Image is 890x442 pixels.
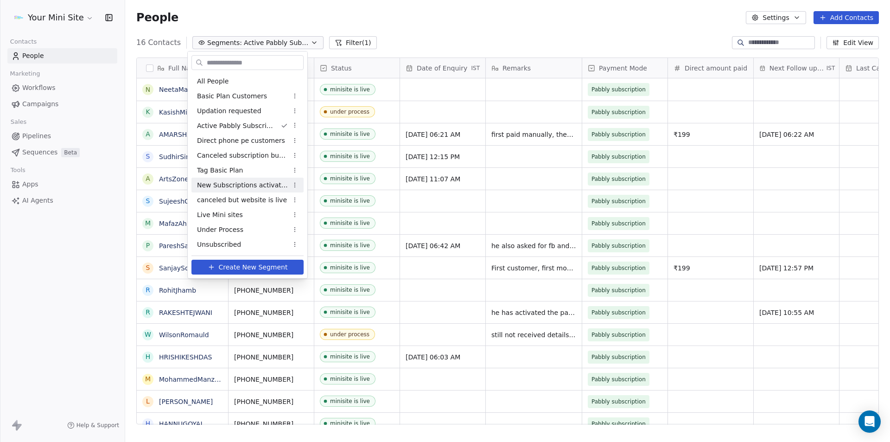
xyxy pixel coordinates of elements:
span: Tag Basic Plan [197,166,243,175]
span: Create New Segment [219,263,288,272]
div: Suggestions [191,74,304,252]
span: Live Mini sites [197,210,243,220]
span: Direct phone pe customers [197,136,285,146]
span: All People [197,77,229,86]
span: Canceled subscription but will renew [197,151,288,160]
button: Create New Segment [191,260,304,275]
span: Updation requested [197,106,261,116]
span: Active Pabbly Subscriptions [197,121,273,131]
span: Under Process [197,225,243,235]
span: canceled but website is live [197,195,287,205]
span: Unsubscribed [197,240,241,250]
span: Basic Plan Customers [197,91,267,101]
span: New Subscriptions activated [197,180,288,190]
